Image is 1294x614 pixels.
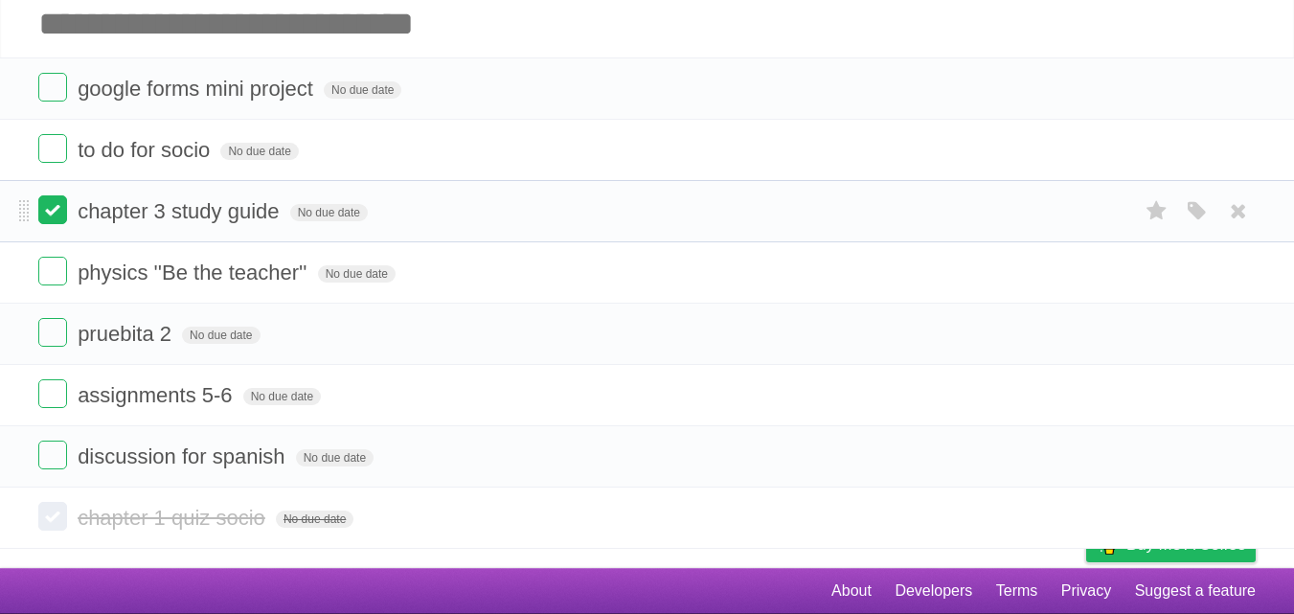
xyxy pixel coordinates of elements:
[38,379,67,408] label: Done
[38,73,67,102] label: Done
[1135,573,1256,609] a: Suggest a feature
[324,81,401,99] span: No due date
[1139,195,1175,227] label: Star task
[78,261,311,284] span: physics ''Be the teacher''
[78,506,270,530] span: chapter 1 quiz socio
[38,257,67,285] label: Done
[318,265,396,283] span: No due date
[276,511,353,528] span: No due date
[38,502,67,531] label: Done
[78,322,176,346] span: pruebita 2
[38,134,67,163] label: Done
[831,573,872,609] a: About
[290,204,368,221] span: No due date
[220,143,298,160] span: No due date
[1126,528,1246,561] span: Buy me a coffee
[243,388,321,405] span: No due date
[78,199,284,223] span: chapter 3 study guide
[1061,573,1111,609] a: Privacy
[78,383,237,407] span: assignments 5-6
[182,327,260,344] span: No due date
[38,195,67,224] label: Done
[895,573,972,609] a: Developers
[296,449,374,466] span: No due date
[996,573,1038,609] a: Terms
[78,138,215,162] span: to do for socio
[78,444,289,468] span: discussion for spanish
[38,441,67,469] label: Done
[38,318,67,347] label: Done
[78,77,318,101] span: google forms mini project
